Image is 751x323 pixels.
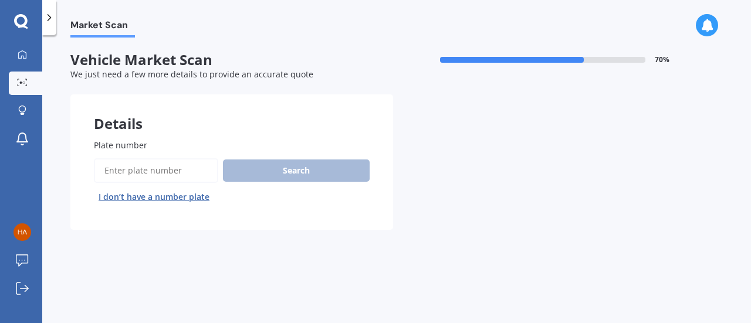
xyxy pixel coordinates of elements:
[94,158,218,183] input: Enter plate number
[13,223,31,241] img: 3e61661e0f2e73060f7661df204d8b57
[70,69,313,80] span: We just need a few more details to provide an accurate quote
[655,56,669,64] span: 70 %
[70,94,393,130] div: Details
[70,52,393,69] span: Vehicle Market Scan
[70,19,135,35] span: Market Scan
[94,188,214,206] button: I don’t have a number plate
[94,140,147,151] span: Plate number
